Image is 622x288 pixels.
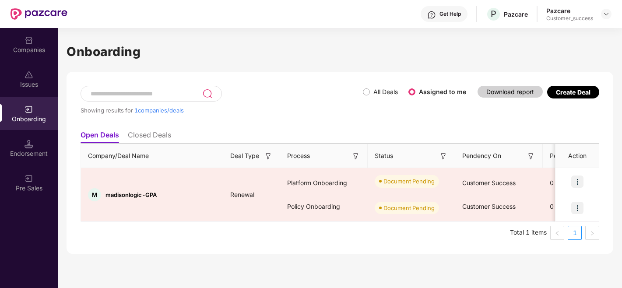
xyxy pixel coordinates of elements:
span: right [590,231,595,236]
img: svg+xml;base64,PHN2ZyBpZD0iSGVscC0zMngzMiIgeG1sbnM9Imh0dHA6Ly93d3cudzMub3JnLzIwMDAvc3ZnIiB3aWR0aD... [427,11,436,19]
span: Renewal [223,191,261,198]
div: Platform Onboarding [280,171,368,195]
span: madisonlogic-GPA [105,191,157,198]
span: left [555,231,560,236]
div: Pazcare [504,10,528,18]
span: Customer Success [462,203,516,210]
div: Customer_success [546,15,593,22]
th: Company/Deal Name [81,144,223,168]
button: left [550,226,564,240]
img: New Pazcare Logo [11,8,67,20]
button: right [585,226,599,240]
span: P [491,9,496,19]
img: svg+xml;base64,PHN2ZyBpZD0iRHJvcGRvd24tMzJ4MzIiIHhtbG5zPSJodHRwOi8vd3d3LnczLm9yZy8yMDAwL3N2ZyIgd2... [603,11,610,18]
div: Get Help [439,11,461,18]
img: svg+xml;base64,PHN2ZyB3aWR0aD0iMTYiIGhlaWdodD0iMTYiIHZpZXdCb3g9IjAgMCAxNiAxNiIgZmlsbD0ibm9uZSIgeG... [439,152,448,161]
span: Process [287,151,310,161]
div: M [88,188,101,201]
img: svg+xml;base64,PHN2ZyB3aWR0aD0iMjAiIGhlaWdodD0iMjAiIHZpZXdCb3g9IjAgMCAyMCAyMCIgZmlsbD0ibm9uZSIgeG... [25,105,33,114]
img: icon [571,202,583,214]
li: Total 1 items [510,226,547,240]
span: Customer Success [462,179,516,186]
img: icon [571,176,583,188]
li: Previous Page [550,226,564,240]
div: Policy Onboarding [280,195,368,218]
div: Pazcare [546,7,593,15]
div: 0 days [543,195,608,218]
li: 1 [568,226,582,240]
a: 1 [568,226,581,239]
span: 1 companies/deals [134,107,184,114]
span: Pendency On [462,151,501,161]
div: Showing results for [81,107,363,114]
span: Pendency [550,151,594,161]
th: Pendency [543,144,608,168]
div: 0 days [543,171,608,195]
img: svg+xml;base64,PHN2ZyBpZD0iSXNzdWVzX2Rpc2FibGVkIiB4bWxucz0iaHR0cDovL3d3dy53My5vcmcvMjAwMC9zdmciIH... [25,70,33,79]
img: svg+xml;base64,PHN2ZyB3aWR0aD0iMjAiIGhlaWdodD0iMjAiIHZpZXdCb3g9IjAgMCAyMCAyMCIgZmlsbD0ibm9uZSIgeG... [25,174,33,183]
div: Document Pending [383,177,435,186]
img: svg+xml;base64,PHN2ZyB3aWR0aD0iMTYiIGhlaWdodD0iMTYiIHZpZXdCb3g9IjAgMCAxNiAxNiIgZmlsbD0ibm9uZSIgeG... [264,152,273,161]
span: Status [375,151,393,161]
li: Closed Deals [128,130,171,143]
img: svg+xml;base64,PHN2ZyBpZD0iQ29tcGFuaWVzIiB4bWxucz0iaHR0cDovL3d3dy53My5vcmcvMjAwMC9zdmciIHdpZHRoPS... [25,36,33,45]
th: Action [555,144,599,168]
div: Create Deal [556,88,590,96]
label: All Deals [373,88,398,95]
img: svg+xml;base64,PHN2ZyB3aWR0aD0iMjQiIGhlaWdodD0iMjUiIHZpZXdCb3g9IjAgMCAyNCAyNSIgZmlsbD0ibm9uZSIgeG... [202,88,212,99]
img: svg+xml;base64,PHN2ZyB3aWR0aD0iMTQuNSIgaGVpZ2h0PSIxNC41IiB2aWV3Qm94PSIwIDAgMTYgMTYiIGZpbGw9Im5vbm... [25,140,33,148]
li: Next Page [585,226,599,240]
label: Assigned to me [419,88,466,95]
img: svg+xml;base64,PHN2ZyB3aWR0aD0iMTYiIGhlaWdodD0iMTYiIHZpZXdCb3g9IjAgMCAxNiAxNiIgZmlsbD0ibm9uZSIgeG... [527,152,535,161]
li: Open Deals [81,130,119,143]
button: Download report [478,86,543,98]
div: Document Pending [383,204,435,212]
img: svg+xml;base64,PHN2ZyB3aWR0aD0iMTYiIGhlaWdodD0iMTYiIHZpZXdCb3g9IjAgMCAxNiAxNiIgZmlsbD0ibm9uZSIgeG... [351,152,360,161]
h1: Onboarding [67,42,613,61]
span: Deal Type [230,151,259,161]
